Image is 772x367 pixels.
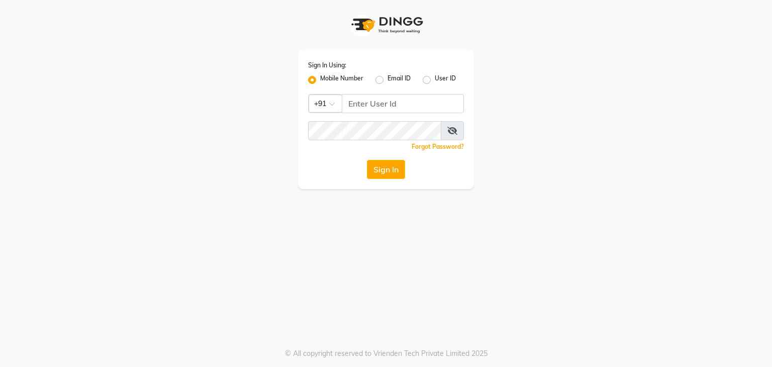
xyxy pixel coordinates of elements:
[342,94,464,113] input: Username
[346,10,426,40] img: logo1.svg
[388,74,411,86] label: Email ID
[308,121,441,140] input: Username
[308,61,346,70] label: Sign In Using:
[320,74,363,86] label: Mobile Number
[367,160,405,179] button: Sign In
[412,143,464,150] a: Forgot Password?
[435,74,456,86] label: User ID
